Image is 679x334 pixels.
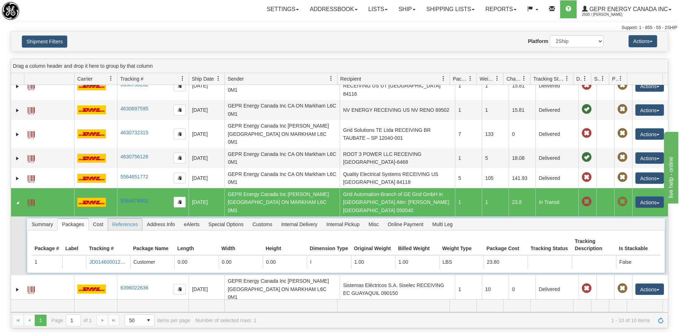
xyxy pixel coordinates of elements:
th: Package Name [130,235,174,256]
a: JD014600012218753235 [89,259,145,265]
a: 3658758202 [120,82,148,87]
th: Tracking # [86,235,130,256]
span: Recipient [340,75,361,82]
span: Online Payment [383,219,428,230]
td: GEPR Energy Canada Inc CA ON Markham L6C 0M1 [224,148,340,168]
a: Reports [480,0,522,18]
span: Page 1 [35,315,46,326]
a: Tracking # filter column settings [176,72,189,85]
td: 0.00 [219,256,263,268]
td: 1 [482,100,509,120]
td: NV ENERGY RECEIVING US NV RENO 89502 [340,100,455,120]
td: Customer [130,256,174,268]
span: items per page [125,314,190,326]
button: Actions [635,283,664,295]
span: Internal Delivery [277,219,322,230]
span: Summary [27,219,57,230]
span: Shipment Issues [594,75,600,82]
a: GEPR Energy Canada Inc 2500 / [PERSON_NAME] [577,0,677,18]
td: [DATE] [189,72,224,100]
td: LBS [440,256,484,268]
th: Length [174,235,218,256]
th: Package # [31,235,62,256]
span: 1 - 10 of 10 items [261,318,650,323]
span: Weight [480,75,495,82]
a: Label [28,104,35,115]
button: Copy to clipboard [174,105,186,115]
td: [DATE] [189,275,224,303]
a: Carrier filter column settings [105,72,117,85]
button: Copy to clipboard [174,81,186,91]
td: 1 [455,148,482,168]
td: GEPR Energy Canada Inc [PERSON_NAME] [GEOGRAPHIC_DATA] ON MARKHAM L6C 0M1 [224,275,340,303]
td: 0 [509,275,535,303]
td: PACIFICORP / [GEOGRAPHIC_DATA] OPS RECEIVING US UT [GEOGRAPHIC_DATA] 84116 [340,72,455,100]
button: Copy to clipboard [174,284,186,295]
a: Settings [261,0,304,18]
td: Quality Electrical Systems RECEIVING US [GEOGRAPHIC_DATA] 84118 [340,168,455,188]
a: Expand [14,83,21,90]
td: 10 [482,275,509,303]
td: Delivered [535,120,578,148]
td: Delivered [535,148,578,168]
th: Label [62,235,86,256]
span: Late [582,128,592,138]
td: 1 [455,72,482,100]
span: Pickup Not Assigned [617,128,627,138]
th: Weight Type [440,235,484,256]
span: Page sizes drop down [125,314,155,326]
a: Expand [14,175,21,182]
button: Copy to clipboard [174,153,186,163]
td: Grid Automation-Branch of GE Grid GmbH in [GEOGRAPHIC_DATA] Attn: [PERSON_NAME] [GEOGRAPHIC_DATA]... [340,188,455,216]
a: Shipping lists [421,0,480,18]
div: Support: 1 - 855 - 55 - 2SHIP [2,25,677,31]
a: Sender filter column settings [325,72,337,85]
div: live help - online [5,4,66,13]
td: ROOT 3 POWER LLC RECEIVING [GEOGRAPHIC_DATA]-6468 [340,148,455,168]
td: 1 [482,188,509,216]
button: Copy to clipboard [174,173,186,183]
button: Copy to clipboard [174,197,186,207]
td: 1 [455,100,482,120]
span: 50 [129,317,139,324]
button: Copy to clipboard [174,129,186,139]
td: Sistemas Eléctricos S.A. Siselec RECEIVING EC GUAYAQUIL 090150 [340,275,455,303]
span: Tracking # [120,75,144,82]
button: Actions [635,80,664,92]
img: logo2500.jpg [2,2,19,20]
a: Charge filter column settings [518,72,530,85]
a: Label [28,172,35,183]
td: Delivered [535,275,578,303]
a: 5564674802 [120,198,148,204]
span: Address Info [142,219,179,230]
span: select [143,315,154,326]
th: Width [219,235,263,256]
a: Ship Date filter column settings [212,72,224,85]
span: Late [582,283,592,294]
td: 15.81 [509,100,535,120]
span: Pickup Not Assigned [617,172,627,182]
td: 15.81 [509,72,535,100]
td: False [616,256,660,268]
span: On time [582,152,592,162]
th: Package Cost [484,235,528,256]
span: Pickup Not Assigned [617,104,627,114]
th: Tracking Description [572,235,616,256]
a: Label [28,196,35,207]
span: Pickup Status [612,75,618,82]
td: Delivered [535,168,578,188]
img: 7 - DHL_Worldwide [77,154,106,163]
td: 1 [455,188,482,216]
a: Label [28,80,35,91]
a: Weight filter column settings [491,72,503,85]
span: Pickup Not Assigned [617,152,627,162]
img: 7 - DHL_Worldwide [77,174,106,183]
input: Page 1 [66,315,81,326]
img: 7 - DHL_Worldwide [77,198,106,207]
td: 141.93 [509,168,535,188]
span: Internal Pickup [322,219,364,230]
td: 18.08 [509,148,535,168]
td: GEPR Energy Canada Inc CA ON Markham L6C 0M1 [224,100,340,120]
span: On time [582,104,592,114]
th: Is Stackable [616,235,660,256]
